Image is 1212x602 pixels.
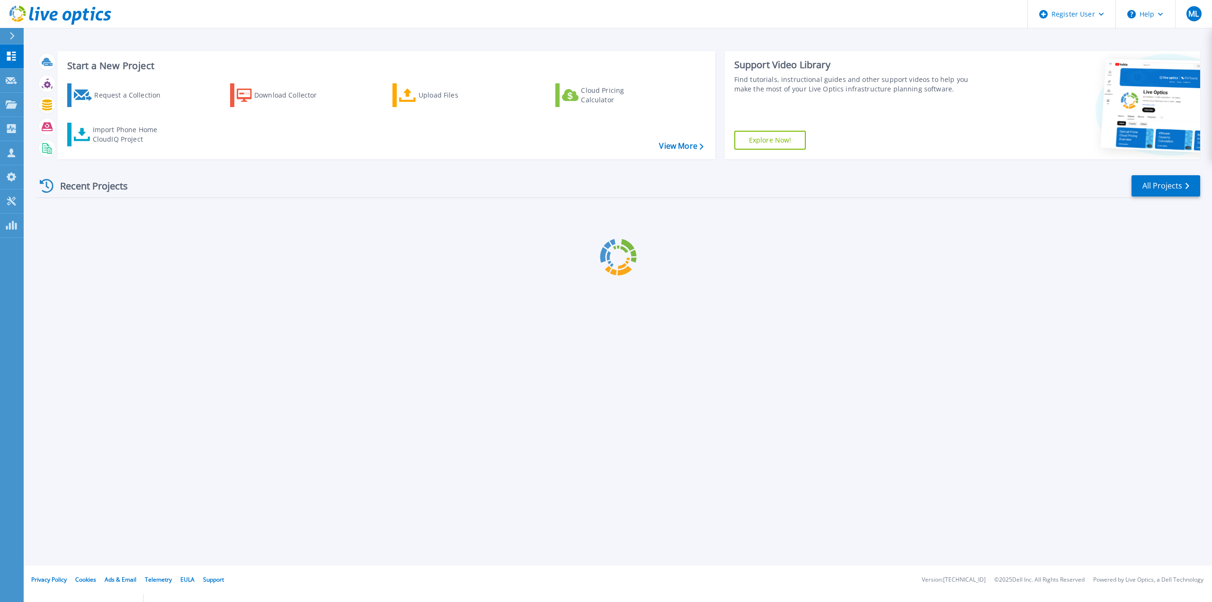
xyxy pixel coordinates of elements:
[203,575,224,584] a: Support
[105,575,136,584] a: Ads & Email
[145,575,172,584] a: Telemetry
[922,577,986,583] li: Version: [TECHNICAL_ID]
[230,83,336,107] a: Download Collector
[94,86,170,105] div: Request a Collection
[67,83,173,107] a: Request a Collection
[734,131,806,150] a: Explore Now!
[31,575,67,584] a: Privacy Policy
[180,575,195,584] a: EULA
[419,86,494,105] div: Upload Files
[734,59,980,71] div: Support Video Library
[1188,10,1199,18] span: ML
[1132,175,1200,197] a: All Projects
[67,61,703,71] h3: Start a New Project
[734,75,980,94] div: Find tutorials, instructional guides and other support videos to help you make the most of your L...
[392,83,498,107] a: Upload Files
[36,174,141,198] div: Recent Projects
[555,83,661,107] a: Cloud Pricing Calculator
[1093,577,1203,583] li: Powered by Live Optics, a Dell Technology
[75,575,96,584] a: Cookies
[581,86,657,105] div: Cloud Pricing Calculator
[659,142,703,151] a: View More
[93,125,167,144] div: Import Phone Home CloudIQ Project
[254,86,330,105] div: Download Collector
[994,577,1085,583] li: © 2025 Dell Inc. All Rights Reserved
